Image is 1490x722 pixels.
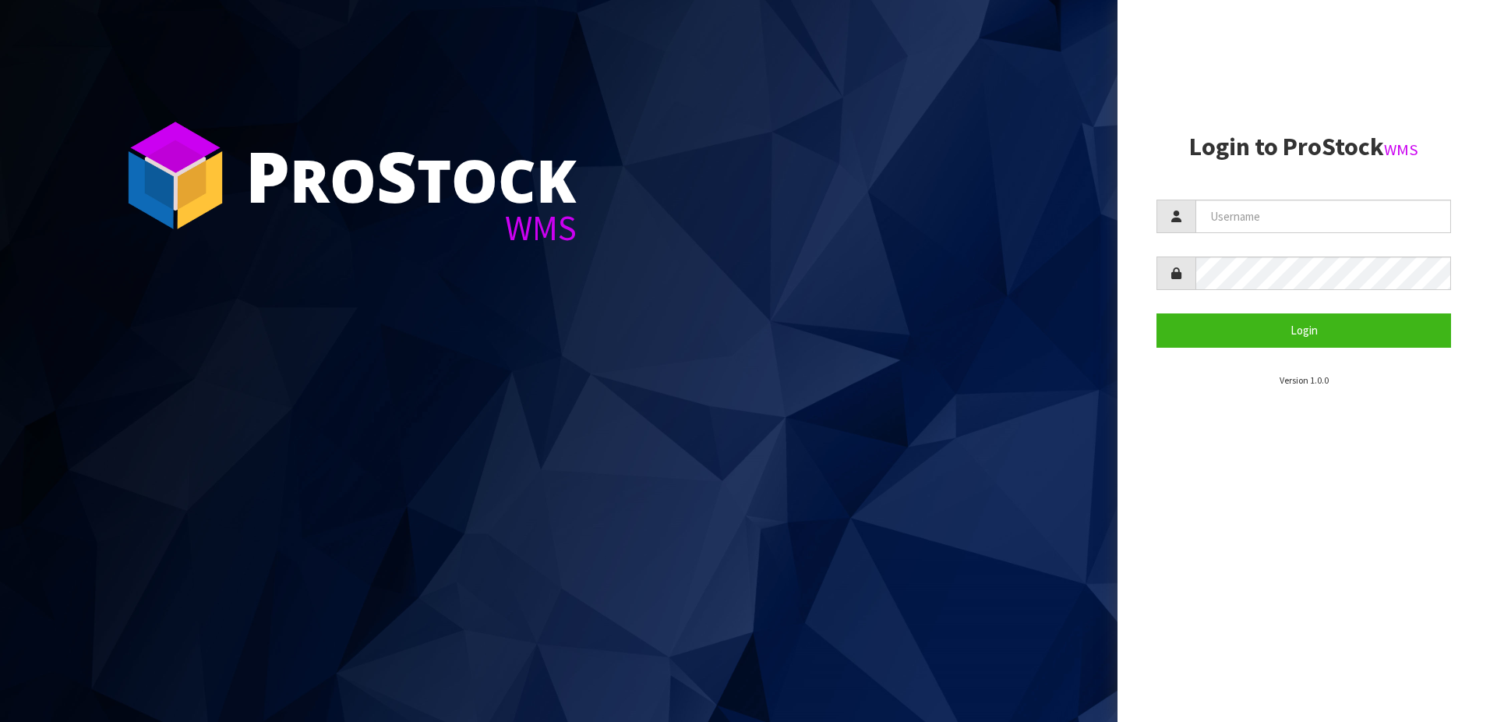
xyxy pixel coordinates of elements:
h2: Login to ProStock [1156,133,1451,161]
span: S [376,128,417,223]
div: ro tock [245,140,577,211]
small: Version 1.0.0 [1280,374,1329,386]
button: Login [1156,313,1451,347]
img: ProStock Cube [117,117,234,234]
input: Username [1195,200,1451,233]
div: WMS [245,211,577,246]
span: P [245,128,290,223]
small: WMS [1384,140,1418,160]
